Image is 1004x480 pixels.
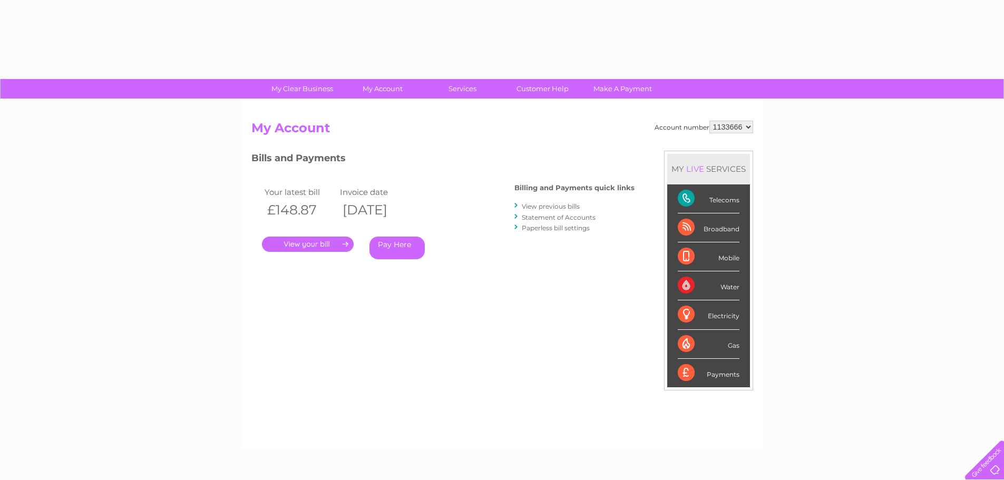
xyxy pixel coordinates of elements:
td: Your latest bill [262,185,338,199]
a: Paperless bill settings [522,224,590,232]
a: My Clear Business [259,79,346,99]
h4: Billing and Payments quick links [514,184,635,192]
a: Customer Help [499,79,586,99]
h3: Bills and Payments [251,151,635,169]
div: Broadband [678,213,739,242]
a: Statement of Accounts [522,213,596,221]
th: £148.87 [262,199,338,221]
div: LIVE [684,164,706,174]
a: View previous bills [522,202,580,210]
td: Invoice date [337,185,413,199]
div: MY SERVICES [667,154,750,184]
a: My Account [339,79,426,99]
div: Account number [655,121,753,133]
a: Services [419,79,506,99]
a: . [262,237,354,252]
div: Mobile [678,242,739,271]
div: Electricity [678,300,739,329]
a: Make A Payment [579,79,666,99]
div: Gas [678,330,739,359]
div: Water [678,271,739,300]
div: Telecoms [678,184,739,213]
th: [DATE] [337,199,413,221]
h2: My Account [251,121,753,141]
div: Payments [678,359,739,387]
a: Pay Here [369,237,425,259]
